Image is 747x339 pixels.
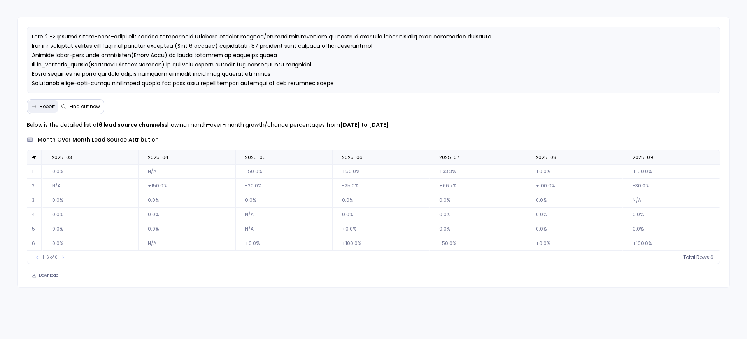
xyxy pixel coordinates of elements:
[235,222,332,236] td: N/A
[526,208,623,222] td: 0.0%
[138,193,235,208] td: 0.0%
[235,208,332,222] td: N/A
[99,121,165,129] strong: 6 lead source channels
[683,254,710,260] span: Total Rows:
[439,154,459,161] span: 2025-07
[332,193,429,208] td: 0.0%
[710,254,714,260] span: 6
[28,100,58,113] button: Report
[32,33,491,152] span: Lore 2 -> Ipsumd sitam-cons-adipi elit seddoe temporincid utlabore etdolor magnaa/enimad minimven...
[138,236,235,251] td: N/A
[43,254,58,260] span: 1-6 of 6
[526,193,623,208] td: 0.0%
[42,208,139,222] td: 0.0%
[42,179,139,193] td: N/A
[340,121,389,129] strong: [DATE] to [DATE]
[27,222,42,236] td: 5
[70,103,100,110] span: Find out how
[42,164,139,179] td: 0.0%
[332,222,429,236] td: +0.0%
[58,100,103,113] button: Find out how
[27,270,64,281] button: Download
[42,222,139,236] td: 0.0%
[245,154,266,161] span: 2025-05
[430,179,526,193] td: +66.7%
[27,164,42,179] td: 1
[148,154,168,161] span: 2025-04
[430,164,526,179] td: +33.3%
[342,154,363,161] span: 2025-06
[536,154,556,161] span: 2025-08
[235,179,332,193] td: -20.0%
[526,164,623,179] td: +0.0%
[332,164,429,179] td: +50.0%
[27,120,721,129] p: Below is the detailed list of showing month-over-month growth/change percentages from .
[623,193,720,208] td: N/A
[623,236,720,251] td: +100.0%
[430,236,526,251] td: -50.0%
[623,179,720,193] td: -30.0%
[138,208,235,222] td: 0.0%
[42,193,139,208] td: 0.0%
[52,154,72,161] span: 2025-03
[526,236,623,251] td: +0.0%
[138,164,235,179] td: N/A
[526,179,623,193] td: +100.0%
[332,179,429,193] td: -25.0%
[138,222,235,236] td: 0.0%
[138,179,235,193] td: +150.0%
[42,236,139,251] td: 0.0%
[27,179,42,193] td: 2
[39,273,59,278] span: Download
[235,236,332,251] td: +0.0%
[27,193,42,208] td: 3
[235,164,332,179] td: -50.0%
[38,136,159,144] span: month over month lead source attribution
[27,236,42,251] td: 6
[32,154,36,161] span: #
[623,222,720,236] td: 0.0%
[332,236,429,251] td: +100.0%
[430,208,526,222] td: 0.0%
[332,208,429,222] td: 0.0%
[623,208,720,222] td: 0.0%
[235,193,332,208] td: 0.0%
[40,103,55,110] span: Report
[633,154,653,161] span: 2025-09
[430,222,526,236] td: 0.0%
[27,208,42,222] td: 4
[623,164,720,179] td: +150.0%
[526,222,623,236] td: 0.0%
[430,193,526,208] td: 0.0%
